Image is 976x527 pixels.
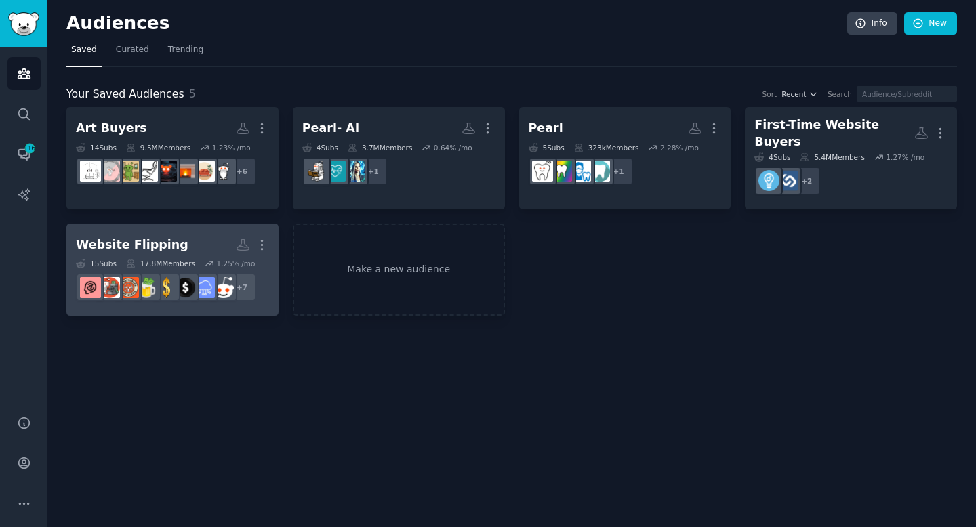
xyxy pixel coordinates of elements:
[66,13,847,35] h2: Audiences
[126,259,195,268] div: 17.8M Members
[754,117,914,150] div: First-Time Website Buyers
[570,161,591,182] img: askdentists
[660,143,699,152] div: 2.28 % /mo
[847,12,897,35] a: Info
[156,277,177,298] img: MakingMoneyTips
[302,143,338,152] div: 4 Sub s
[306,161,327,182] img: MachineLearning
[574,143,639,152] div: 323k Members
[781,89,818,99] button: Recent
[66,107,279,209] a: Art Buyers14Subs9.5MMembers1.23% /mo+6BuyItForLifeinteriordecoratinginteriordesignideaswallartmal...
[519,107,731,209] a: Pearl5Subs323kMembers2.28% /mo+1DentalHygieneaskdentistspredentalDentistry
[758,170,779,191] img: Entrepreneur
[800,152,864,162] div: 5.4M Members
[126,143,190,152] div: 9.5M Members
[76,259,117,268] div: 15 Sub s
[137,277,158,298] img: beermoney
[66,86,184,103] span: Your Saved Audiences
[532,161,553,182] img: Dentistry
[828,89,852,99] div: Search
[80,161,101,182] img: InteriorDesign
[293,107,505,209] a: Pearl- AI4Subs3.7MMembers0.64% /mo+1automationHealthTechMachineLearning
[76,143,117,152] div: 14 Sub s
[111,39,154,67] a: Curated
[99,277,120,298] img: passive_income
[163,39,208,67] a: Trending
[7,138,41,171] a: 116
[754,152,790,162] div: 4 Sub s
[434,143,472,152] div: 0.64 % /mo
[137,161,158,182] img: malelivingspace
[66,39,102,67] a: Saved
[175,161,196,182] img: interiordesignideas
[216,259,255,268] div: 1.25 % /mo
[76,120,147,137] div: Art Buyers
[781,89,806,99] span: Recent
[175,277,196,298] img: sidehustle
[529,120,563,137] div: Pearl
[8,12,39,36] img: GummySearch logo
[904,12,957,35] a: New
[529,143,565,152] div: 5 Sub s
[777,170,798,191] img: Flippa
[80,277,101,298] img: WebsiteFlipping
[551,161,572,182] img: predental
[293,224,505,316] a: Make a new audience
[194,161,215,182] img: interiordecorating
[228,157,256,186] div: + 6
[189,87,196,100] span: 5
[71,44,97,56] span: Saved
[66,224,279,316] a: Website Flipping15Subs17.8MMembers1.25% /mo+7salesSaaSsidehustleMakingMoneyTipsbeermoneyEntrepren...
[116,44,149,56] span: Curated
[589,161,610,182] img: DentalHygiene
[857,86,957,102] input: Audience/Subreddit
[24,144,36,153] span: 116
[194,277,215,298] img: SaaS
[792,167,821,195] div: + 2
[118,277,139,298] img: EntrepreneurRideAlong
[76,236,188,253] div: Website Flipping
[344,161,365,182] img: automation
[228,273,256,301] div: + 7
[168,44,203,56] span: Trending
[605,157,633,186] div: + 1
[212,143,251,152] div: 1.23 % /mo
[348,143,412,152] div: 3.7M Members
[118,161,139,182] img: InteriorDesignAdvice
[886,152,924,162] div: 1.27 % /mo
[359,157,388,186] div: + 1
[325,161,346,182] img: HealthTech
[762,89,777,99] div: Sort
[745,107,957,209] a: First-Time Website Buyers4Subs5.4MMembers1.27% /mo+2FlippaEntrepreneur
[302,120,360,137] div: Pearl- AI
[213,161,234,182] img: BuyItForLife
[99,161,120,182] img: DesignMyRoom
[156,161,177,182] img: wallart
[213,277,234,298] img: sales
